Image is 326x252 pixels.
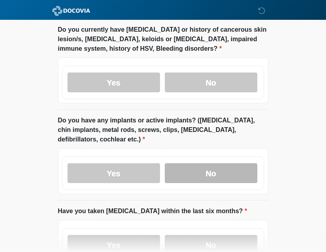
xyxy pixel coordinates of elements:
[58,25,268,53] label: Do you currently have [MEDICAL_DATA] or history of cancerous skin lesion/s, [MEDICAL_DATA], keloi...
[165,73,257,92] label: No
[58,206,247,216] label: Have you taken [MEDICAL_DATA] within the last six months?
[58,116,268,144] label: Do you have any implants or active implants? ([MEDICAL_DATA], chin implants, metal rods, screws, ...
[68,73,160,92] label: Yes
[68,163,160,183] label: Yes
[165,163,257,183] label: No
[50,6,93,16] img: ABC Med Spa- GFEase Logo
